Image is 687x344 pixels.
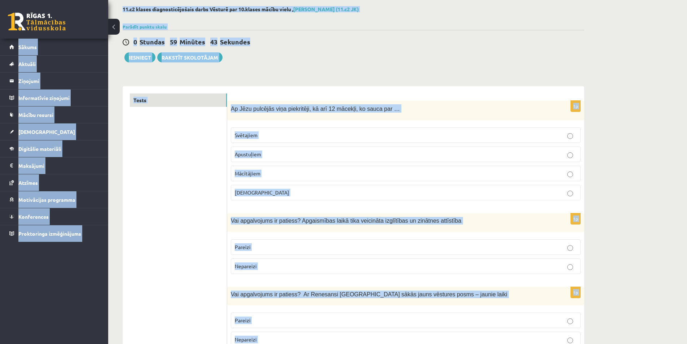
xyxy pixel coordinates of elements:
a: Mācību resursi [9,106,99,123]
a: Parādīt punktu skalu [123,24,167,30]
span: Aktuāli [18,61,36,67]
legend: Ziņojumi [18,73,99,89]
input: Svētajiem [567,133,573,139]
span: Vai apgalvojums ir patiess? Apgaismības laikā tika veicināta izglītības un zinātnes attīstība [231,218,461,224]
legend: Informatīvie ziņojumi [18,90,99,106]
span: Minūtes [180,38,205,46]
span: Vai apgalvojums ir patiess? Ar Renesansi [GEOGRAPHIC_DATA] sākās jauns vēstures posms – jaunie laiki [231,291,507,297]
input: Pareizi [567,318,573,324]
span: 0 [133,38,137,46]
a: Aktuāli [9,56,99,72]
a: [DEMOGRAPHIC_DATA] [9,123,99,140]
span: [DEMOGRAPHIC_DATA] [235,189,289,196]
input: Mācītājiem [567,171,573,177]
span: Nepareizi [235,263,257,269]
a: Motivācijas programma [9,191,99,208]
p: 1p [571,287,581,298]
span: Mācītājiem [235,170,260,177]
span: Nepareizi [235,336,257,343]
span: Konferences [18,213,49,220]
h2: 11.c2 klases diagnosticējošais darbs Vēsturē par 10.klases mācību vielu , [123,6,584,12]
button: Iesniegt [124,52,155,62]
input: Nepareizi [567,264,573,270]
span: Ap Jēzu pulcējās viņa piekritēji, kā arī 12 mācekļi, ko sauca par … [231,106,400,112]
span: Pareizi [235,317,251,323]
span: Proktoringa izmēģinājums [18,230,81,237]
span: Stundas [140,38,165,46]
a: Maksājumi [9,157,99,174]
input: Pareizi [567,245,573,251]
span: Svētajiem [235,132,257,138]
a: [PERSON_NAME] (11.c2 JK) [293,6,359,12]
a: Sākums [9,39,99,55]
a: Proktoringa izmēģinājums [9,225,99,242]
span: Atzīmes [18,179,38,186]
span: Sekundes [220,38,250,46]
a: Rakstīt skolotājam [157,52,223,62]
a: Ziņojumi [9,73,99,89]
input: [DEMOGRAPHIC_DATA] [567,191,573,196]
input: Nepareizi [567,338,573,343]
a: Tests [130,93,227,107]
a: Atzīmes [9,174,99,191]
span: Pareizi [235,244,251,250]
span: Digitālie materiāli [18,145,61,152]
p: 1p [571,213,581,225]
a: Digitālie materiāli [9,140,99,157]
span: Mācību resursi [18,112,53,118]
span: 59 [170,38,177,46]
a: Konferences [9,208,99,225]
span: Sākums [18,44,37,50]
p: 1p [571,100,581,112]
span: Motivācijas programma [18,196,75,203]
a: Informatīvie ziņojumi [9,90,99,106]
a: Rīgas 1. Tālmācības vidusskola [8,13,66,31]
span: 43 [210,38,217,46]
span: Apustuļiem [235,151,261,157]
input: Apustuļiem [567,152,573,158]
legend: Maksājumi [18,157,99,174]
span: [DEMOGRAPHIC_DATA] [18,129,75,135]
